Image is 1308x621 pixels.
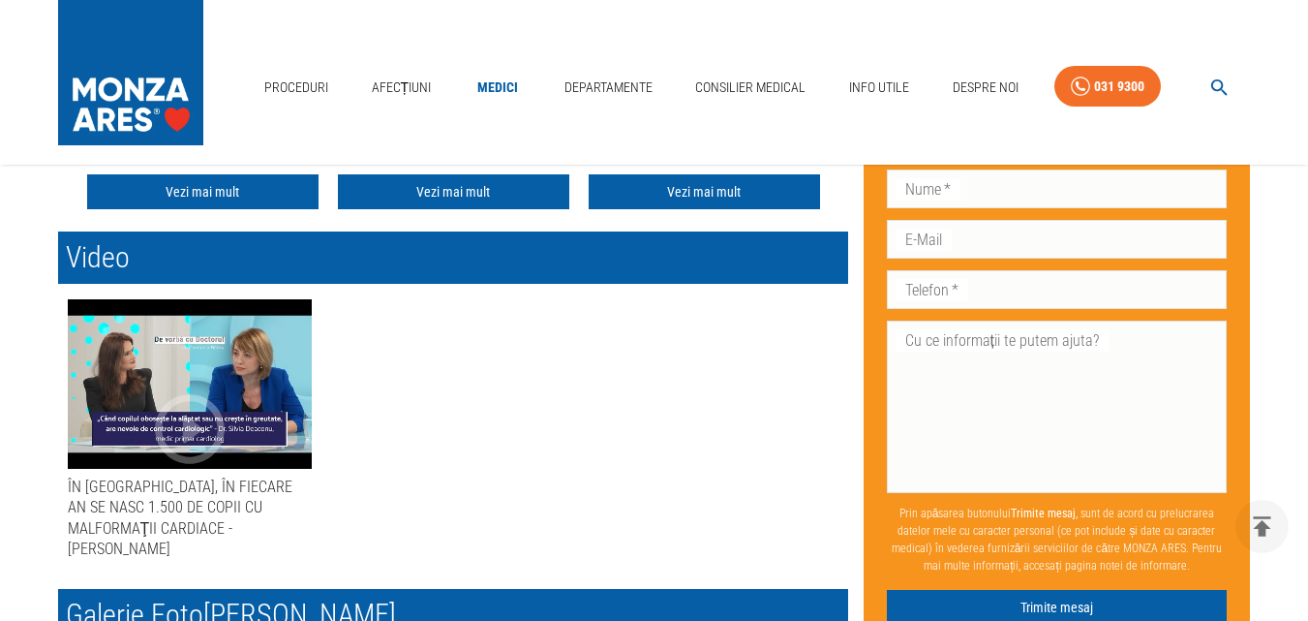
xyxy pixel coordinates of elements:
[887,496,1228,581] p: Prin apăsarea butonului , sunt de acord cu prelucrarea datelor mele cu caracter personal (ce pot ...
[1054,66,1161,108] a: 031 9300
[338,174,569,210] a: Vezi mai mult
[1094,75,1144,99] div: 031 9300
[68,299,312,469] div: ÎN ROMÂNIA, ÎN FIECARE AN SE NASC 1.500 DE COPII CU MALFORMAŢII CARDIACE -DR. SILVIA DEACONU
[257,68,336,108] a: Proceduri
[557,68,660,108] a: Departamente
[589,174,820,210] a: Vezi mai mult
[58,232,848,284] h2: Video
[841,68,917,108] a: Info Utile
[945,68,1026,108] a: Despre Noi
[467,68,529,108] a: Medici
[1235,500,1289,553] button: delete
[687,68,813,108] a: Consilier Medical
[68,299,312,567] button: ÎN [GEOGRAPHIC_DATA], ÎN FIECARE AN SE NASC 1.500 DE COPII CU MALFORMAŢII CARDIACE -[PERSON_NAME]
[1011,506,1076,519] b: Trimite mesaj
[87,174,319,210] a: Vezi mai mult
[68,477,312,559] div: ÎN [GEOGRAPHIC_DATA], ÎN FIECARE AN SE NASC 1.500 DE COPII CU MALFORMAŢII CARDIACE -[PERSON_NAME]
[364,68,440,108] a: Afecțiuni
